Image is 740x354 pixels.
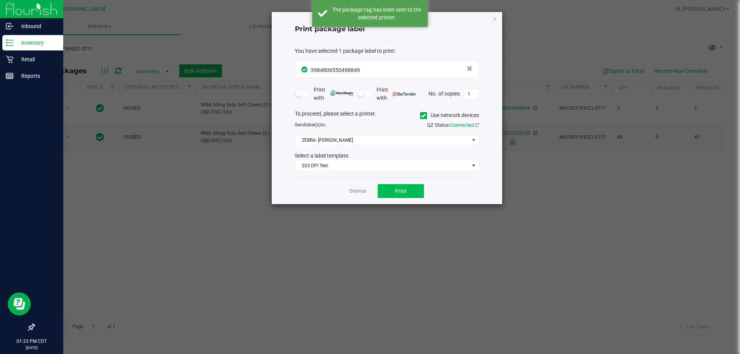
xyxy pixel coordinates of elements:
[3,338,60,345] p: 01:33 PM CDT
[429,90,460,96] span: No. of copies
[311,67,360,73] span: 3984806550498849
[289,110,485,121] div: To proceed, please select a printer.
[295,160,469,171] span: 203 DPI Test
[377,86,416,102] span: Print with
[6,55,13,63] inline-svg: Retail
[295,48,394,54] span: You have selected 1 package label to print
[450,122,474,128] span: Connected
[13,55,60,64] p: Retail
[6,39,13,47] inline-svg: Inventory
[295,122,326,128] span: Send to:
[3,345,60,351] p: [DATE]
[13,22,60,31] p: Inbound
[8,292,31,315] iframe: Resource center
[330,90,353,96] img: mark_magic_cybra.png
[6,72,13,80] inline-svg: Reports
[331,6,422,21] div: The package tag has been sent to the selected printer.
[13,38,60,47] p: Inventory
[305,122,321,128] span: label(s)
[295,135,469,146] span: ZEBRA- [PERSON_NAME]
[295,47,479,55] div: :
[13,71,60,81] p: Reports
[350,188,366,195] a: Dismiss
[378,184,424,198] button: Print
[301,65,309,74] span: In Sync
[295,24,479,34] h4: Print package label
[289,152,485,160] div: Select a label template.
[314,86,353,102] span: Print with
[6,22,13,30] inline-svg: Inbound
[395,188,407,194] span: Print
[393,92,416,96] img: bartender.png
[420,111,479,119] label: Use network devices
[427,122,479,128] span: QZ Status:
